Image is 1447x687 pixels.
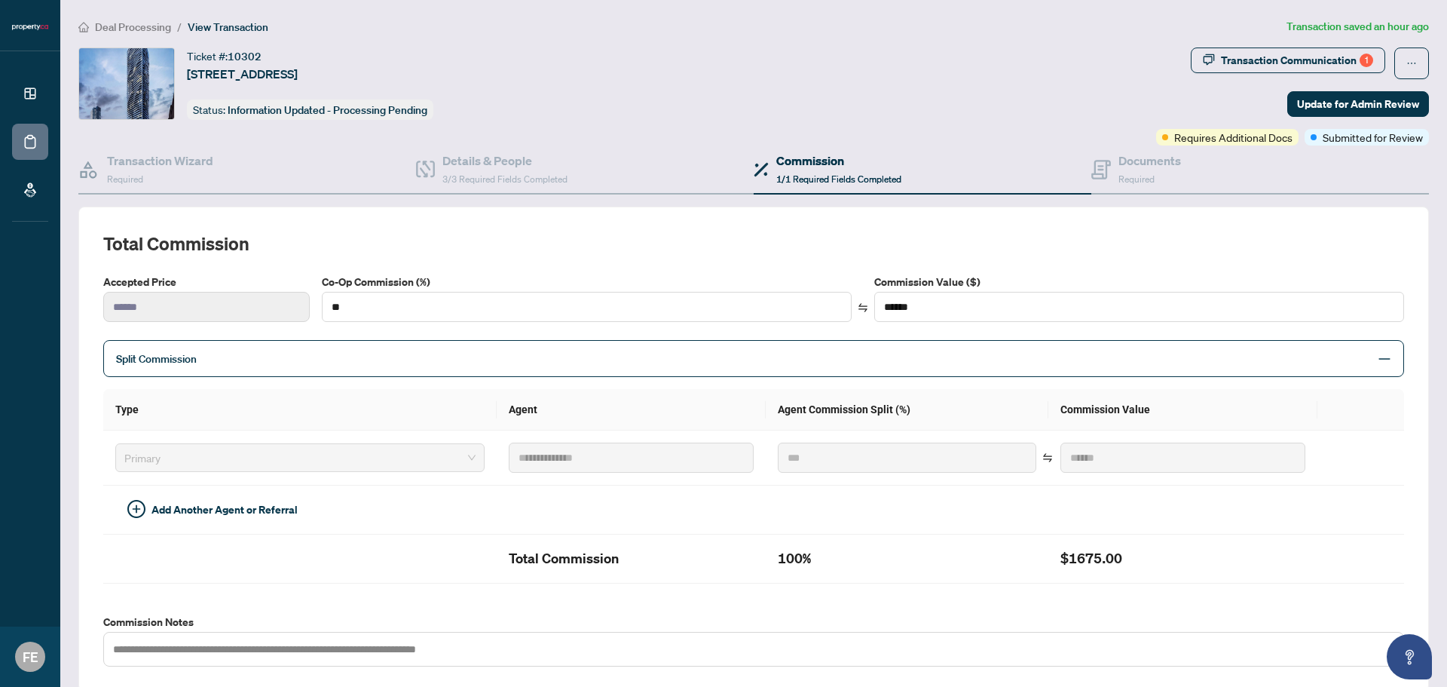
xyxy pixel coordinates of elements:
span: Primary [124,446,476,469]
img: IMG-C12309965_1.jpg [79,48,174,119]
div: Split Commission [103,340,1404,377]
li: / [177,18,182,35]
span: View Transaction [188,20,268,34]
th: Agent Commission Split (%) [766,389,1048,431]
th: Commission Value [1048,389,1317,431]
button: Add Another Agent or Referral [115,498,310,522]
span: 3/3 Required Fields Completed [442,173,567,185]
h2: 100% [778,547,1036,571]
span: Required [1118,173,1155,185]
h4: Details & People [442,152,567,170]
span: minus [1378,352,1391,366]
label: Co-Op Commission (%) [322,274,852,290]
h4: Commission [776,152,901,170]
th: Agent [497,389,766,431]
span: Deal Processing [95,20,171,34]
div: Transaction Communication [1221,48,1373,72]
label: Commission Value ($) [874,274,1404,290]
span: [STREET_ADDRESS] [187,65,298,83]
span: home [78,22,89,32]
span: Required [107,173,143,185]
th: Type [103,389,497,431]
div: Status: [187,100,433,120]
span: swap [858,302,868,313]
h2: Total Commission [509,547,754,571]
span: Submitted for Review [1323,129,1423,146]
h2: Total Commission [103,232,1404,256]
h4: Transaction Wizard [107,152,213,170]
label: Commission Notes [103,614,1404,630]
span: Update for Admin Review [1297,92,1419,116]
span: 1/1 Required Fields Completed [776,173,901,185]
h2: $1675.00 [1060,547,1305,571]
span: FE [23,646,38,667]
span: ellipsis [1406,58,1417,69]
div: 1 [1360,54,1373,67]
span: Information Updated - Processing Pending [228,103,427,117]
span: Split Commission [116,352,197,366]
h4: Documents [1118,152,1181,170]
img: logo [12,23,48,32]
label: Accepted Price [103,274,310,290]
span: Requires Additional Docs [1174,129,1293,146]
button: Update for Admin Review [1287,91,1429,117]
button: Transaction Communication1 [1191,48,1385,73]
div: Ticket #: [187,48,262,65]
article: Transaction saved an hour ago [1286,18,1429,35]
button: Open asap [1387,634,1432,679]
span: plus-circle [127,500,145,518]
span: 10302 [228,50,262,63]
span: swap [1042,452,1053,463]
span: Add Another Agent or Referral [151,501,298,518]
